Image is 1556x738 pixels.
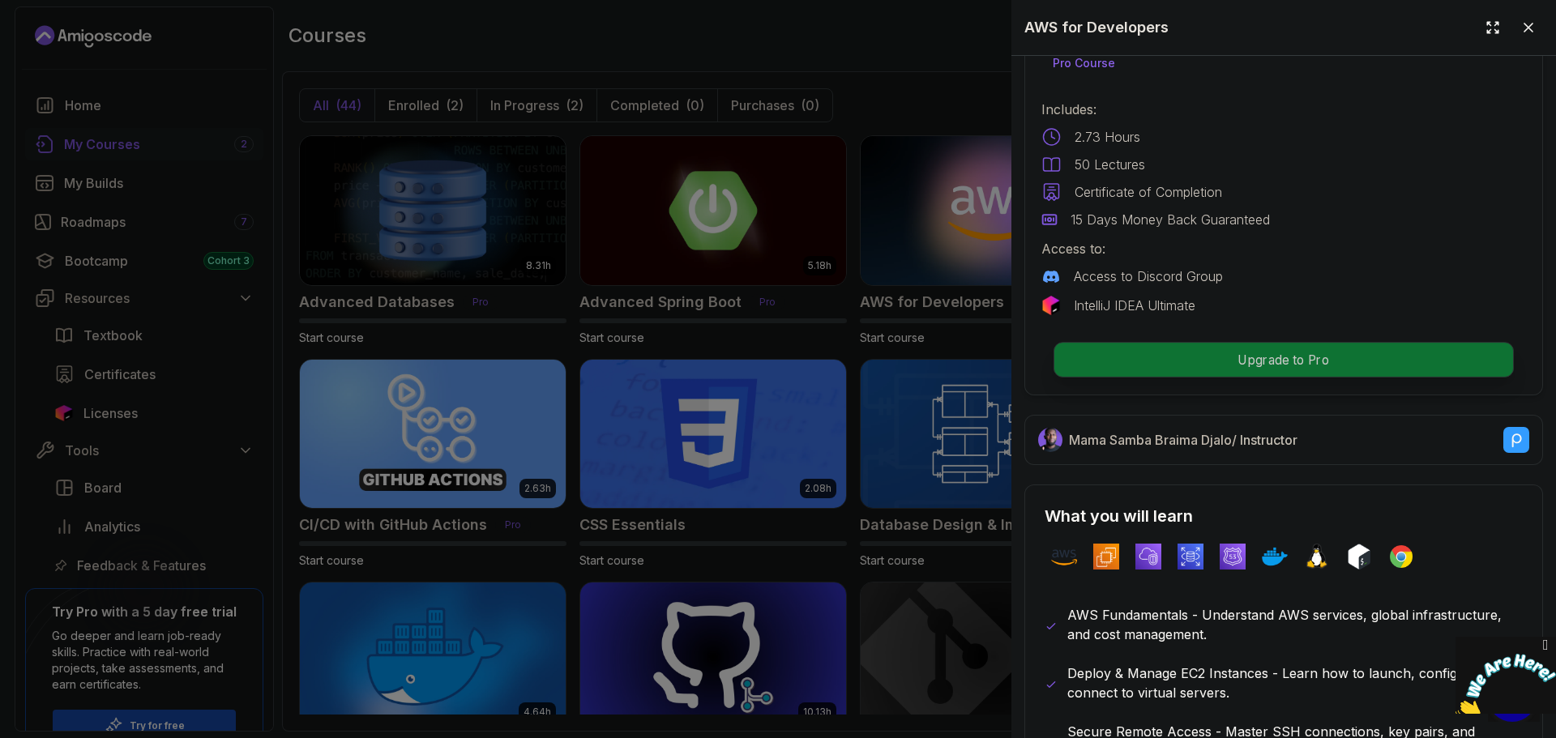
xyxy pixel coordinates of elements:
p: Access to Discord Group [1074,267,1223,286]
p: Certificate of Completion [1075,182,1222,202]
img: Nelson Djalo [1038,428,1062,452]
p: Mama Samba Braima Djalo / [1069,430,1297,450]
p: 2.73 Hours [1075,127,1140,147]
p: Access to: [1041,239,1526,258]
p: Pro Course [1043,53,1125,73]
p: Deploy & Manage EC2 Instances - Learn how to launch, configure, and connect to virtual servers. [1067,663,1523,702]
img: aws logo [1051,544,1077,569]
p: 50 Lectures [1075,155,1145,174]
p: Includes: [1041,100,1526,119]
p: AWS Fundamentals - Understand AWS services, global infrastructure, and cost management. [1067,605,1523,644]
img: linux logo [1304,544,1330,569]
span: Instructor [1240,432,1297,448]
img: chrome logo [1388,544,1414,569]
p: IntelliJ IDEA Ultimate [1074,296,1195,315]
img: vpc logo [1135,544,1161,569]
img: ec2 logo [1093,544,1119,569]
button: Expand drawer [1478,13,1507,42]
img: bash logo [1346,544,1372,569]
img: jetbrains logo [1041,296,1061,315]
img: rds logo [1178,544,1203,569]
p: 15 Days Money Back Guaranteed [1071,210,1270,229]
h2: What you will learn [1045,505,1523,527]
img: docker logo [1262,544,1288,569]
h2: AWS for Developers [1024,16,1169,39]
iframe: chat widget [1456,637,1556,714]
button: Upgrade to Pro [1054,342,1514,378]
p: Upgrade to Pro [1054,343,1513,377]
img: route53 logo [1220,544,1246,569]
